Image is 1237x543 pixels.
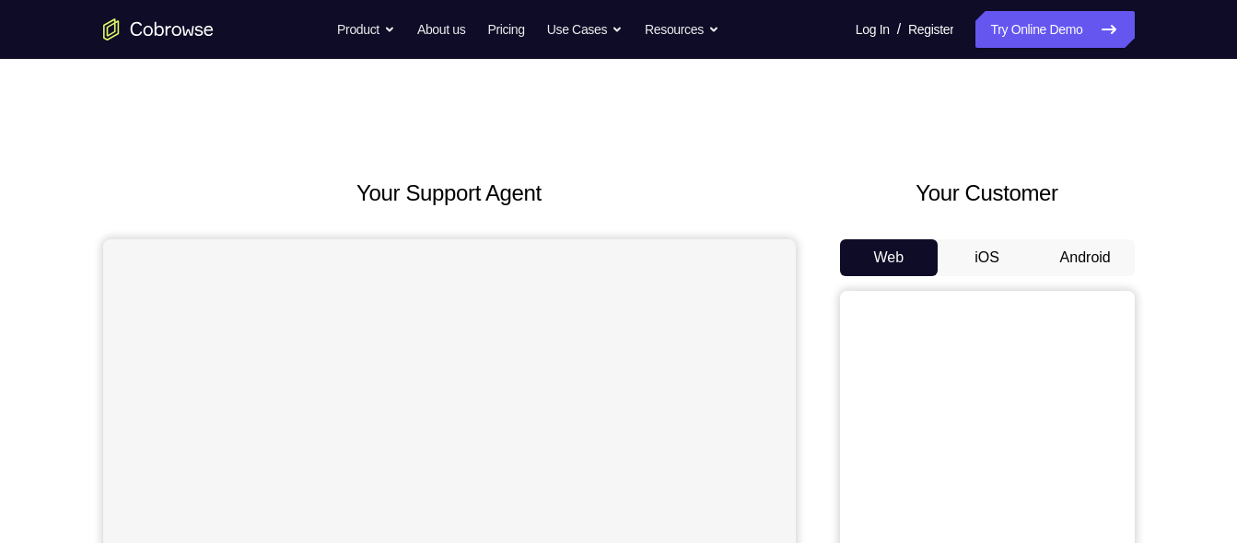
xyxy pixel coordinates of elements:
[897,18,901,40] span: /
[337,11,395,48] button: Product
[938,239,1036,276] button: iOS
[1036,239,1135,276] button: Android
[645,11,719,48] button: Resources
[908,11,953,48] a: Register
[103,177,796,210] h2: Your Support Agent
[840,177,1135,210] h2: Your Customer
[417,11,465,48] a: About us
[856,11,890,48] a: Log In
[547,11,623,48] button: Use Cases
[840,239,939,276] button: Web
[975,11,1134,48] a: Try Online Demo
[103,18,214,40] a: Go to the home page
[487,11,524,48] a: Pricing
